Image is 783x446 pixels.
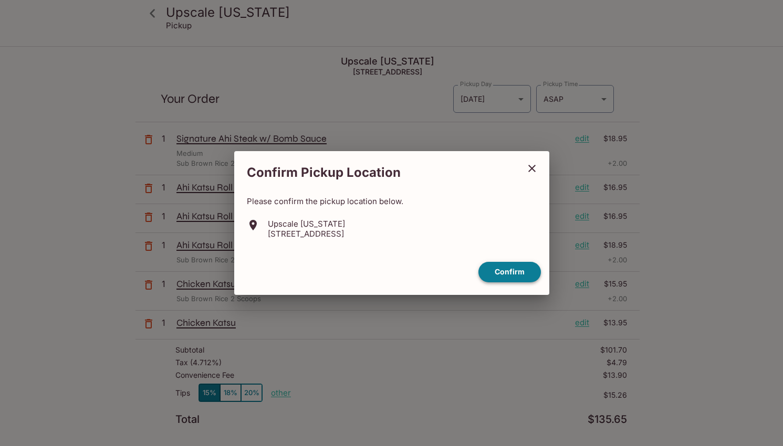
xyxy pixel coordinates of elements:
[234,160,519,186] h2: Confirm Pickup Location
[268,229,345,239] p: [STREET_ADDRESS]
[247,196,537,206] p: Please confirm the pickup location below.
[268,219,345,229] p: Upscale [US_STATE]
[478,262,541,282] button: confirm
[519,155,545,182] button: close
